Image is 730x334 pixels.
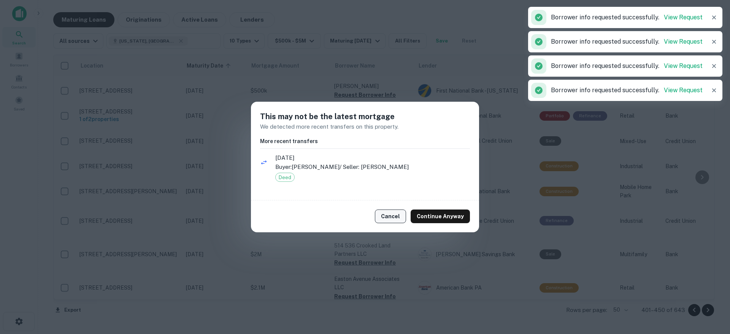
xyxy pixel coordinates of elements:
button: Continue Anyway [411,210,470,223]
p: Borrower info requested successfully. [551,86,703,95]
a: View Request [664,14,703,21]
iframe: Chat Widget [692,273,730,310]
p: Borrower info requested successfully. [551,61,703,71]
a: View Request [664,38,703,45]
h5: This may not be the latest mortgage [260,111,470,122]
a: View Request [664,87,703,94]
span: [DATE] [275,153,470,162]
p: Buyer: [PERSON_NAME] / Seller: [PERSON_NAME] [275,162,470,172]
p: Borrower info requested successfully. [551,13,703,22]
span: Deed [276,174,294,181]
p: Borrower info requested successfully. [551,37,703,46]
a: View Request [664,62,703,69]
h6: More recent transfers [260,137,470,145]
button: Cancel [375,210,406,223]
div: Deed [275,173,295,182]
p: We detected more recent transfers on this property. [260,122,470,131]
